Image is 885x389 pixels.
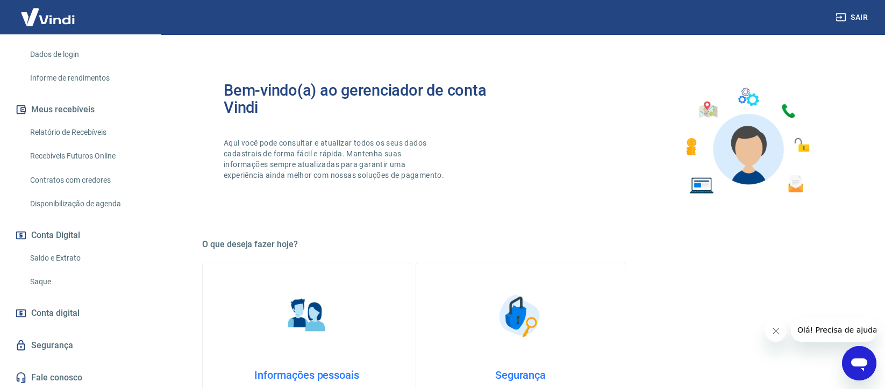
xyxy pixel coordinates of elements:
p: Aqui você pode consultar e atualizar todos os seus dados cadastrais de forma fácil e rápida. Mant... [224,138,446,181]
button: Conta Digital [13,224,148,247]
a: Saque [26,271,148,293]
img: Imagem de um avatar masculino com diversos icones exemplificando as funcionalidades do gerenciado... [676,82,817,200]
a: Informe de rendimentos [26,67,148,89]
a: Segurança [13,334,148,357]
iframe: Close message [765,320,787,342]
iframe: Button to launch messaging window [842,346,876,380]
a: Recebíveis Futuros Online [26,145,148,167]
a: Dados de login [26,44,148,66]
a: Conta digital [13,301,148,325]
a: Disponibilização de agenda [26,193,148,215]
h4: Segurança [433,369,607,381]
a: Relatório de Recebíveis [26,121,148,143]
a: Saldo e Extrato [26,247,148,269]
img: Vindi [13,1,83,33]
span: Conta digital [31,306,80,321]
img: Segurança [494,289,547,343]
span: Olá! Precisa de ajuda? [6,8,90,16]
h5: O que deseja fazer hoje? [202,239,839,250]
button: Meus recebíveis [13,98,148,121]
h2: Bem-vindo(a) ao gerenciador de conta Vindi [224,82,520,116]
a: Contratos com credores [26,169,148,191]
h4: Informações pessoais [220,369,394,381]
button: Sair [833,8,872,27]
iframe: Message from company [791,318,876,342]
img: Informações pessoais [280,289,334,343]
